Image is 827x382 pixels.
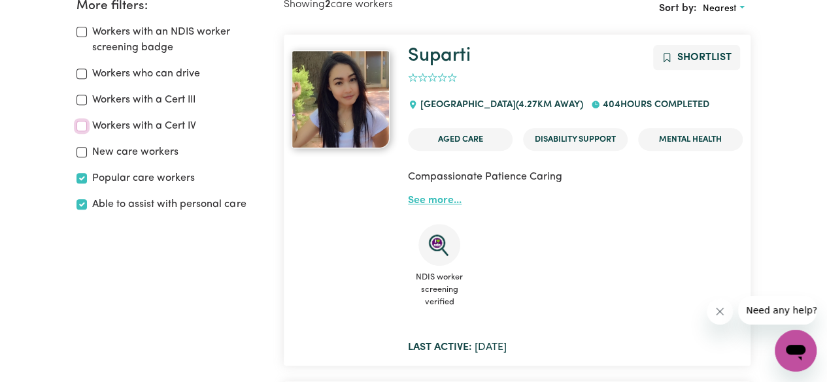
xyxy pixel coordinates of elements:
span: Need any help? [8,9,79,20]
li: Mental Health [638,128,743,151]
iframe: Message from company [738,296,817,325]
div: 404 hours completed [591,88,717,123]
span: Sort by: [658,3,696,14]
span: ( 4.27 km away) [516,100,583,110]
iframe: Close message [707,298,733,325]
label: Workers with a Cert III [92,92,195,108]
span: Shortlist [677,52,732,63]
b: Last active: [408,342,472,353]
li: Aged Care [408,128,513,151]
span: [DATE] [408,342,507,353]
a: Suparti [292,50,392,148]
div: add rating by typing an integer from 0 to 5 or pressing arrow keys [408,71,457,86]
label: New care workers [92,144,178,160]
label: Able to assist with personal care [92,197,246,212]
a: Suparti [408,46,471,65]
li: Disability Support [523,128,628,151]
label: Workers with an NDIS worker screening badge [92,24,267,56]
label: Workers who can drive [92,66,200,82]
div: [GEOGRAPHIC_DATA] [408,88,590,123]
iframe: Button to launch messaging window [775,330,817,372]
a: See more... [408,195,462,206]
p: Compassionate Patience Caring [408,161,742,193]
img: View Suparti's profile [292,50,390,148]
span: Nearest [702,4,736,14]
span: NDIS worker screening verified [408,266,471,314]
button: Add to shortlist [653,45,740,70]
label: Workers with a Cert IV [92,118,196,134]
img: NDIS Worker Screening Verified [418,224,460,266]
label: Popular care workers [92,170,195,186]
